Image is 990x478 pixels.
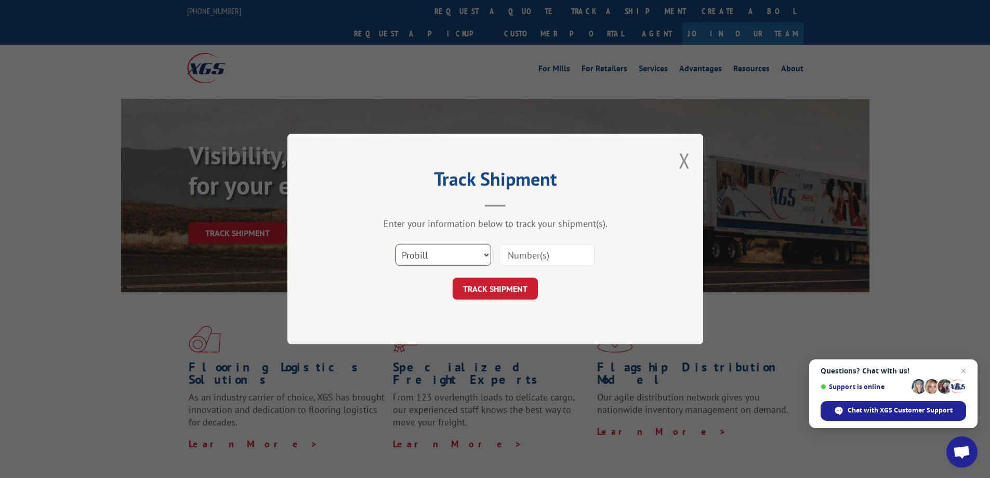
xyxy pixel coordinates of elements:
[848,406,953,415] span: Chat with XGS Customer Support
[946,436,978,468] div: Open chat
[821,367,966,375] span: Questions? Chat with us!
[499,244,595,266] input: Number(s)
[821,383,908,391] span: Support is online
[957,365,970,377] span: Close chat
[339,172,651,191] h2: Track Shipment
[821,401,966,421] div: Chat with XGS Customer Support
[453,278,538,300] button: TRACK SHIPMENT
[679,147,690,174] button: Close modal
[339,217,651,229] div: Enter your information below to track your shipment(s).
